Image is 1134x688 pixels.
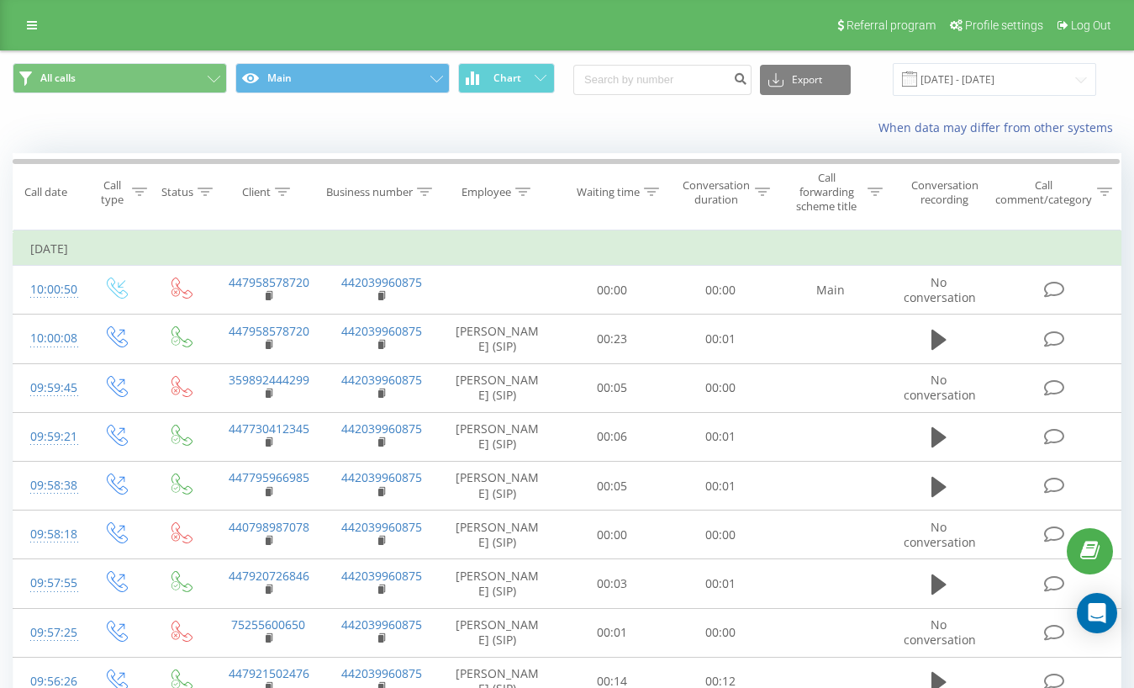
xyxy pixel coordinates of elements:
a: 447958578720 [229,323,309,339]
a: 359892444299 [229,372,309,388]
a: 442039960875 [341,274,422,290]
a: 442039960875 [341,323,422,339]
span: Referral program [847,19,936,32]
td: 00:00 [667,608,775,657]
td: [PERSON_NAME] (SIP) [437,412,558,461]
td: 00:01 [667,315,775,363]
div: 09:57:55 [30,567,66,600]
a: 447958578720 [229,274,309,290]
div: Call comment/category [994,178,1093,207]
td: [PERSON_NAME] (SIP) [437,363,558,412]
div: 09:58:18 [30,518,66,551]
td: [PERSON_NAME] (SIP) [437,462,558,511]
td: 00:01 [558,608,667,657]
div: 09:59:45 [30,372,66,405]
a: 442039960875 [341,568,422,584]
td: 00:00 [667,363,775,412]
span: No conversation [904,519,976,550]
div: Conversation recording [902,178,987,207]
div: 09:57:25 [30,617,66,649]
a: 442039960875 [341,421,422,437]
span: No conversation [904,372,976,403]
td: 00:00 [558,266,667,315]
td: Main [774,266,887,315]
td: [PERSON_NAME] (SIP) [437,559,558,608]
a: 442039960875 [341,665,422,681]
td: 00:05 [558,462,667,511]
span: Chart [493,72,521,84]
td: 00:01 [667,412,775,461]
input: Search by number [573,65,752,95]
td: 00:00 [667,266,775,315]
div: Call forwarding scheme title [789,171,863,214]
div: Client [242,185,271,199]
span: Profile settings [965,19,1043,32]
td: 00:03 [558,559,667,608]
div: Status [161,185,193,199]
div: Business number [326,185,413,199]
div: Call type [98,178,128,207]
td: 00:01 [667,559,775,608]
td: 00:01 [667,462,775,511]
a: 447920726846 [229,568,309,584]
div: 09:59:21 [30,421,66,453]
a: 442039960875 [341,469,422,485]
span: All calls [40,71,76,85]
td: 00:06 [558,412,667,461]
a: 440798987078 [229,519,309,535]
button: Export [760,65,851,95]
a: 442039960875 [341,519,422,535]
a: When data may differ from other systems [878,119,1121,135]
button: Main [235,63,450,93]
span: No conversation [904,617,976,648]
div: 10:00:08 [30,322,66,355]
a: 442039960875 [341,372,422,388]
td: [PERSON_NAME] (SIP) [437,608,558,657]
a: 447921502476 [229,665,309,681]
td: 00:23 [558,315,667,363]
td: 00:05 [558,363,667,412]
div: 10:00:50 [30,273,66,306]
td: [PERSON_NAME] (SIP) [437,315,558,363]
a: 447730412345 [229,421,309,437]
td: 00:00 [667,511,775,559]
span: No conversation [904,274,976,305]
div: Open Intercom Messenger [1077,593,1117,633]
a: 75255600650 [231,617,305,632]
button: Chart [458,63,555,93]
div: Call date [24,185,67,199]
span: Log Out [1071,19,1111,32]
td: [PERSON_NAME] (SIP) [437,511,558,559]
div: Employee [462,185,511,199]
button: All calls [13,63,227,93]
div: 09:58:38 [30,469,66,502]
a: 442039960875 [341,617,422,632]
a: 447795966985 [229,469,309,485]
div: Conversation duration [682,178,752,207]
div: Waiting time [577,185,640,199]
td: 00:00 [558,511,667,559]
td: [DATE] [13,232,1121,266]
